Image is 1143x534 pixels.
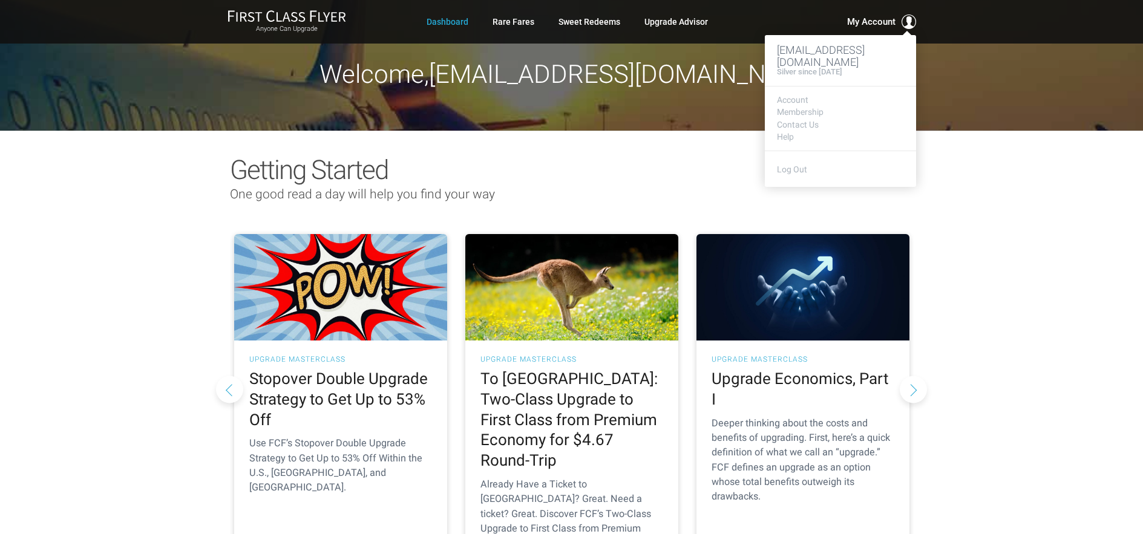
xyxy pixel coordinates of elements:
a: Upgrade Advisor [644,11,708,33]
a: First Class FlyerAnyone Can Upgrade [228,10,346,34]
h3: UPGRADE MASTERCLASS [712,356,894,363]
button: My Account [847,15,916,29]
a: Rare Fares [493,11,534,33]
h2: Upgrade Economics, Part I [712,369,894,410]
p: Use FCF’s Stopover Double Upgrade Strategy to Get Up to 53% Off Within the U.S., [GEOGRAPHIC_DATA... [249,436,432,495]
a: Account [777,96,904,105]
a: Dashboard [427,11,468,33]
p: Deeper thinking about the costs and benefits of upgrading. First, here’s a quick definition of wh... [712,416,894,504]
a: Help [777,132,904,142]
small: Anyone Can Upgrade [228,25,346,33]
h3: UPGRADE MASTERCLASS [480,356,663,363]
a: Log Out [777,164,807,174]
button: Previous slide [216,376,243,403]
h2: To [GEOGRAPHIC_DATA]: Two-Class Upgrade to First Class from Premium Economy for $4.67 Round-Trip [480,369,663,471]
span: Getting Started [230,154,388,186]
span: My Account [847,15,896,29]
h3: UPGRADE MASTERCLASS [249,356,432,363]
h3: [EMAIL_ADDRESS][DOMAIN_NAME] [777,44,904,68]
a: Membership [777,108,904,117]
button: Next slide [900,376,927,403]
span: Welcome, [EMAIL_ADDRESS][DOMAIN_NAME] [319,59,824,89]
img: First Class Flyer [228,10,346,22]
a: Contact Us [777,120,904,129]
h2: Stopover Double Upgrade Strategy to Get Up to 53% Off [249,369,432,430]
h4: Silver since [DATE] [777,68,842,76]
span: One good read a day will help you find your way [230,187,495,201]
a: Sweet Redeems [558,11,620,33]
